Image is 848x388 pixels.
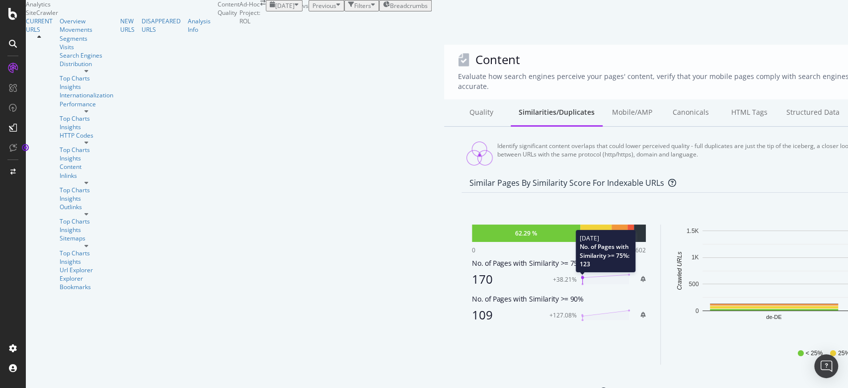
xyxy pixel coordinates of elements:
div: 18.03 % [585,229,607,237]
text: 1.5K [687,228,699,234]
div: 1,602 [630,246,646,254]
a: DISAPPEARED URLS [142,17,181,34]
span: vs [303,1,308,10]
div: +38.21% [553,275,577,284]
div: 170 [472,272,549,286]
div: No. of Pages with Similarity >= 75% [472,258,646,268]
div: Tooltip anchor [21,143,30,152]
span: < 25% [805,349,822,358]
a: Top Charts [60,146,113,154]
a: Explorer Bookmarks [60,274,113,291]
a: Insights [60,257,113,266]
span: Content [475,53,520,67]
a: Insights [60,123,113,131]
a: Movements [60,25,113,34]
div: 62.29 % [515,229,537,237]
a: Top Charts [60,217,113,226]
div: No. of Pages with Similarity >= 90% [472,294,646,304]
a: Analysis Info [188,17,211,34]
div: Quality [452,99,511,127]
a: Insights [60,154,113,162]
div: bell-plus [640,276,646,282]
span: Previous [312,1,336,10]
a: Top Charts [60,186,113,194]
a: Insights [60,82,113,91]
div: HTML Tags [720,99,778,127]
div: bell-plus [640,312,646,318]
div: SiteCrawler [26,8,218,17]
div: 0 [472,246,475,254]
div: Open Intercom Messenger [814,354,838,378]
div: Filters [354,1,371,10]
a: Search Engines [60,51,102,60]
span: Breadcrumbs [390,1,428,10]
a: Sitemaps [60,234,113,242]
a: Top Charts [60,74,113,82]
a: Performance [60,100,113,108]
div: 109 [472,308,545,322]
a: Outlinks [60,203,113,211]
text: 1K [692,254,699,261]
a: Inlinks [60,171,113,180]
text: Crawled URLs [676,251,683,290]
div: +127.08% [549,311,577,319]
a: Insights [60,226,113,234]
div: Similar Pages by Similarity Score For Indexable URLs [469,178,664,188]
a: CURRENT URLS [26,17,53,34]
a: Url Explorer [60,266,113,274]
a: HTTP Codes [60,131,113,140]
div: Canonicals [661,99,720,127]
a: Top Charts [60,114,113,123]
span: 2025 Aug. 22nd [275,1,295,10]
div: Mobile/AMP [603,99,661,127]
text: 500 [689,281,698,288]
div: Similarities/Duplicates [511,99,603,127]
a: Visits [60,43,74,51]
a: Internationalization [60,91,113,99]
text: de-DE [766,314,781,320]
text: 0 [695,308,699,314]
a: Overview [60,17,113,25]
a: Content [60,162,113,171]
a: Insights [60,194,113,203]
a: Distribution [60,60,113,68]
img: Similarities/Duplicates [462,142,497,165]
a: Segments [60,34,87,43]
div: Structured Data [778,99,848,127]
a: Top Charts [60,249,113,257]
a: NEW URLS [120,17,135,34]
img: N22YN4+Dh99lfwuVvTV+QvRoAAAAASUVORK5CYII= [458,53,469,67]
